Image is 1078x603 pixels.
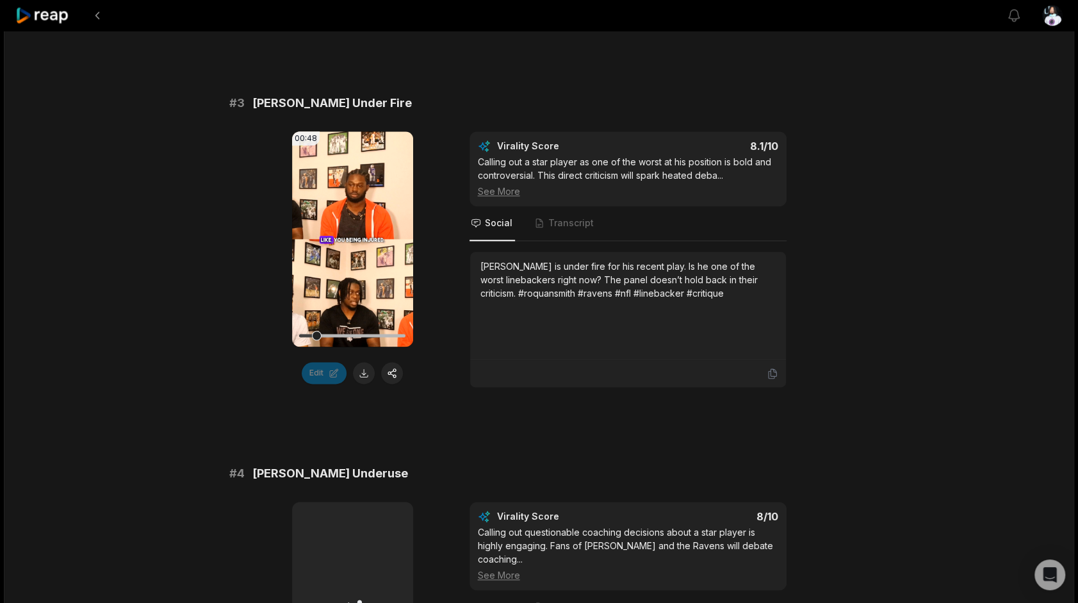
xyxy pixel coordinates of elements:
[470,206,787,241] nav: Tabs
[302,362,347,384] button: Edit
[252,94,412,112] span: [PERSON_NAME] Under Fire
[229,465,245,483] span: # 4
[252,465,408,483] span: [PERSON_NAME] Underuse
[478,525,778,582] div: Calling out questionable coaching decisions about a star player is highly engaging. Fans of [PERS...
[641,510,778,523] div: 8 /10
[478,155,778,198] div: Calling out a star player as one of the worst at his position is bold and controversial. This dir...
[480,260,776,300] div: [PERSON_NAME] is under fire for his recent play. Is he one of the worst linebackers right now? Th...
[229,94,245,112] span: # 3
[478,185,778,198] div: See More
[485,217,512,229] span: Social
[1034,559,1065,590] div: Open Intercom Messenger
[292,131,413,347] video: Your browser does not support mp4 format.
[548,217,594,229] span: Transcript
[497,510,635,523] div: Virality Score
[478,568,778,582] div: See More
[641,140,778,153] div: 8.1 /10
[497,140,635,153] div: Virality Score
